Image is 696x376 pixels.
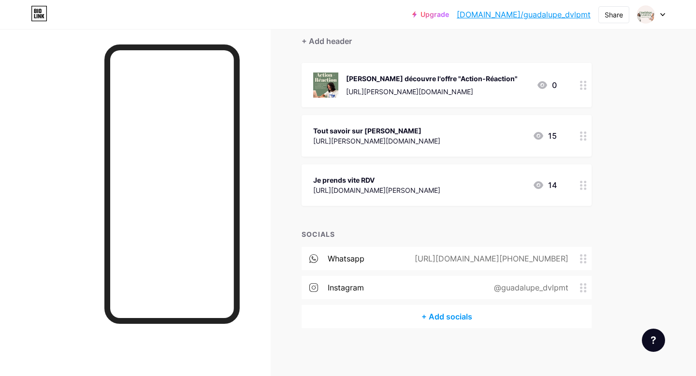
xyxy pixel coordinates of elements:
[399,253,580,264] div: [URL][DOMAIN_NAME][PHONE_NUMBER]
[302,305,592,328] div: + Add socials
[346,87,518,97] div: [URL][PERSON_NAME][DOMAIN_NAME]
[536,79,557,91] div: 0
[328,253,364,264] div: whatsapp
[313,72,338,98] img: Je découvre l'offre "Action-Réaction"
[328,282,364,293] div: instagram
[313,126,440,136] div: Tout savoir sur [PERSON_NAME]
[313,175,440,185] div: Je prends vite RDV
[302,35,352,47] div: + Add header
[605,10,623,20] div: Share
[412,11,449,18] a: Upgrade
[457,9,591,20] a: [DOMAIN_NAME]/guadalupe_dvlpmt
[478,282,580,293] div: @guadalupe_dvlpmt
[346,73,518,84] div: [PERSON_NAME] découvre l'offre "Action-Réaction"
[637,5,655,24] img: guadalupe_dvlpmt
[313,185,440,195] div: [URL][DOMAIN_NAME][PERSON_NAME]
[313,136,440,146] div: [URL][PERSON_NAME][DOMAIN_NAME]
[533,179,557,191] div: 14
[533,130,557,142] div: 15
[302,229,592,239] div: SOCIALS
